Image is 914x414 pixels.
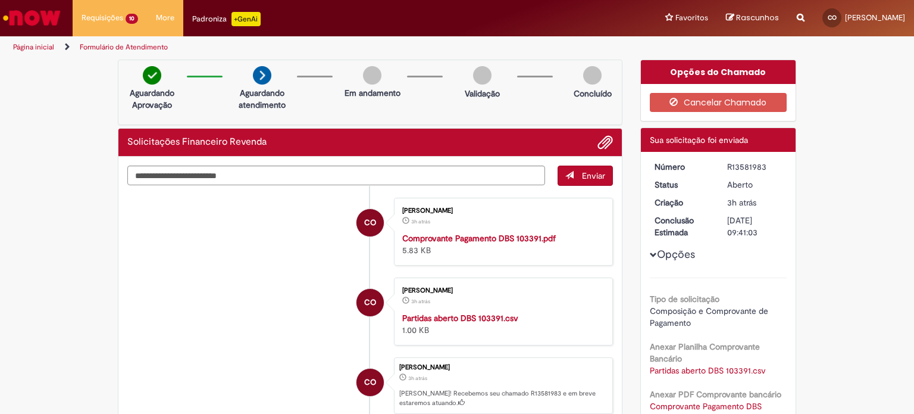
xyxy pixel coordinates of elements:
[727,214,782,238] div: [DATE] 09:41:03
[13,42,54,52] a: Página inicial
[650,135,748,145] span: Sua solicitação foi enviada
[356,369,384,396] div: Carlos Oliveira
[80,42,168,52] a: Formulário de Atendimento
[156,12,174,24] span: More
[253,66,271,85] img: arrow-next.png
[402,312,600,336] div: 1.00 KB
[356,289,384,316] div: Carlos Oliveira
[411,218,430,225] time: 30/09/2025 14:40:22
[646,197,719,208] dt: Criação
[402,233,556,244] a: Comprovante Pagamento DBS 103391.pdf
[828,14,837,21] span: CO
[402,207,600,214] div: [PERSON_NAME]
[363,66,381,85] img: img-circle-grey.png
[641,60,796,84] div: Opções do Chamado
[127,137,267,148] h2: Solicitações Financeiro Revenda Histórico de tíquete
[126,14,138,24] span: 10
[364,288,376,317] span: CO
[650,341,760,364] b: Anexar Planilha Comprovante Bancário
[1,6,62,30] img: ServiceNow
[473,66,492,85] img: img-circle-grey.png
[574,88,612,99] p: Concluído
[646,179,719,191] dt: Status
[127,166,545,186] textarea: Digite sua mensagem aqui...
[650,306,771,328] span: Composição e Comprovante de Pagamento
[402,287,600,294] div: [PERSON_NAME]
[646,161,719,173] dt: Número
[364,368,376,397] span: CO
[726,13,779,24] a: Rascunhos
[411,218,430,225] span: 3h atrás
[727,197,782,208] div: 30/09/2025 14:40:59
[364,208,376,237] span: CO
[727,161,782,173] div: R13581983
[650,294,719,304] b: Tipo de solicitação
[402,232,600,256] div: 5.83 KB
[727,197,756,208] time: 30/09/2025 14:40:59
[356,209,384,236] div: Carlos Oliveira
[9,36,600,58] ul: Trilhas de página
[231,12,261,26] p: +GenAi
[650,93,787,112] button: Cancelar Chamado
[408,375,427,382] time: 30/09/2025 14:40:59
[646,214,719,238] dt: Conclusão Estimada
[465,88,500,99] p: Validação
[399,389,606,407] p: [PERSON_NAME]! Recebemos seu chamado R13581983 e em breve estaremos atuando.
[558,166,613,186] button: Enviar
[233,87,291,111] p: Aguardando atendimento
[650,365,766,376] a: Download de Partidas aberto DBS 103391.csv
[845,13,905,23] span: [PERSON_NAME]
[583,66,602,85] img: img-circle-grey.png
[650,389,781,400] b: Anexar PDF Comprovante bancário
[192,12,261,26] div: Padroniza
[582,170,605,181] span: Enviar
[399,364,606,371] div: [PERSON_NAME]
[143,66,161,85] img: check-circle-green.png
[123,87,181,111] p: Aguardando Aprovação
[727,179,782,191] div: Aberto
[736,12,779,23] span: Rascunhos
[727,197,756,208] span: 3h atrás
[675,12,708,24] span: Favoritos
[597,135,613,150] button: Adicionar anexos
[402,313,518,323] a: Partidas aberto DBS 103391.csv
[345,87,400,99] p: Em andamento
[82,12,123,24] span: Requisições
[411,298,430,305] span: 3h atrás
[408,375,427,382] span: 3h atrás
